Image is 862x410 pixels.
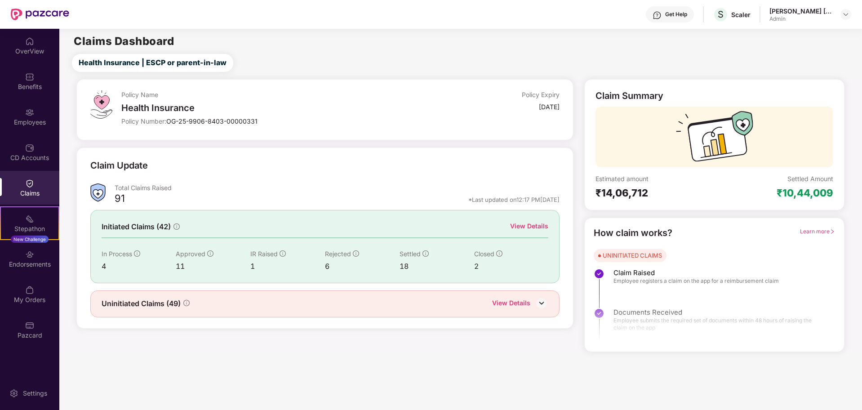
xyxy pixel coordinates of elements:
[25,108,34,117] img: svg+xml;base64,PHN2ZyBpZD0iRW1wbG95ZWVzIiB4bWxucz0iaHR0cDovL3d3dy53My5vcmcvMjAwMC9zdmciIHdpZHRoPS...
[280,250,286,257] span: info-circle
[102,221,171,232] span: Initiated Claims (42)
[250,261,325,272] div: 1
[166,117,258,125] span: OG-25-9906-8403-00000331
[400,261,474,272] div: 18
[830,229,835,234] span: right
[115,192,125,207] div: 91
[121,102,413,113] div: Health Insurance
[474,261,549,272] div: 2
[594,226,672,240] div: How claim works?
[522,90,560,99] div: Policy Expiry
[539,102,560,111] div: [DATE]
[400,250,421,258] span: Settled
[25,143,34,152] img: svg+xml;base64,PHN2ZyBpZD0iQ0RfQWNjb3VudHMiIGRhdGEtbmFtZT0iQ0QgQWNjb3VudHMiIHhtbG5zPSJodHRwOi8vd3...
[800,228,835,235] span: Learn more
[422,250,429,257] span: info-circle
[20,389,50,398] div: Settings
[535,296,548,310] img: DownIcon
[90,183,106,202] img: ClaimsSummaryIcon
[25,214,34,223] img: svg+xml;base64,PHN2ZyB4bWxucz0iaHR0cDovL3d3dy53My5vcmcvMjAwMC9zdmciIHdpZHRoPSIyMSIgaGVpZ2h0PSIyMC...
[250,250,278,258] span: IR Raised
[25,179,34,188] img: svg+xml;base64,PHN2ZyBpZD0iQ2xhaW0iIHhtbG5zPSJodHRwOi8vd3d3LnczLm9yZy8yMDAwL3N2ZyIgd2lkdGg9IjIwIi...
[842,11,849,18] img: svg+xml;base64,PHN2ZyBpZD0iRHJvcGRvd24tMzJ4MzIiIHhtbG5zPSJodHRwOi8vd3d3LnczLm9yZy8yMDAwL3N2ZyIgd2...
[731,10,751,19] div: Scaler
[134,250,140,257] span: info-circle
[25,250,34,259] img: svg+xml;base64,PHN2ZyBpZD0iRW5kb3JzZW1lbnRzIiB4bWxucz0iaHR0cDovL3d3dy53My5vcmcvMjAwMC9zdmciIHdpZH...
[173,223,180,230] span: info-circle
[594,268,604,279] img: svg+xml;base64,PHN2ZyBpZD0iU3RlcC1Eb25lLTMyeDMyIiB4bWxucz0iaHR0cDovL3d3dy53My5vcmcvMjAwMC9zdmciIH...
[468,196,560,204] div: *Last updated on 12:17 PM[DATE]
[25,285,34,294] img: svg+xml;base64,PHN2ZyBpZD0iTXlfT3JkZXJzIiBkYXRhLW5hbWU9Ik15IE9yZGVycyIgeG1sbnM9Imh0dHA6Ly93d3cudz...
[613,277,779,285] span: Employee registers a claim on the app for a reimbursement claim
[176,250,205,258] span: Approved
[102,250,132,258] span: In Process
[183,300,190,306] span: info-circle
[115,183,560,192] div: Total Claims Raised
[718,9,724,20] span: S
[25,321,34,330] img: svg+xml;base64,PHN2ZyBpZD0iUGF6Y2FyZCIgeG1sbnM9Imh0dHA6Ly93d3cudzMub3JnLzIwMDAvc3ZnIiB3aWR0aD0iMj...
[102,261,176,272] div: 4
[603,251,662,260] div: UNINITIATED CLAIMS
[121,90,413,99] div: Policy Name
[207,250,213,257] span: info-circle
[176,261,250,272] div: 11
[769,15,832,22] div: Admin
[510,221,548,231] div: View Details
[496,250,502,257] span: info-circle
[79,57,227,68] span: Health Insurance | ESCP or parent-in-law
[777,187,833,199] div: ₹10,44,009
[787,174,833,183] div: Settled Amount
[769,7,832,15] div: [PERSON_NAME] [PERSON_NAME]
[121,117,413,125] div: Policy Number:
[676,111,753,167] img: svg+xml;base64,PHN2ZyB3aWR0aD0iMTcyIiBoZWlnaHQ9IjExMyIgdmlld0JveD0iMCAwIDE3MiAxMTMiIGZpbGw9Im5vbm...
[613,268,779,277] span: Claim Raised
[1,224,58,233] div: Stepathon
[25,37,34,46] img: svg+xml;base64,PHN2ZyBpZD0iSG9tZSIgeG1sbnM9Imh0dHA6Ly93d3cudzMub3JnLzIwMDAvc3ZnIiB3aWR0aD0iMjAiIG...
[25,72,34,81] img: svg+xml;base64,PHN2ZyBpZD0iQmVuZWZpdHMiIHhtbG5zPSJodHRwOi8vd3d3LnczLm9yZy8yMDAwL3N2ZyIgd2lkdGg9Ij...
[665,11,687,18] div: Get Help
[353,250,359,257] span: info-circle
[595,90,663,101] div: Claim Summary
[492,298,530,310] div: View Details
[72,54,233,72] button: Health Insurance | ESCP or parent-in-law
[102,298,181,309] span: Uninitiated Claims (49)
[474,250,494,258] span: Closed
[653,11,662,20] img: svg+xml;base64,PHN2ZyBpZD0iSGVscC0zMngzMiIgeG1sbnM9Imh0dHA6Ly93d3cudzMub3JnLzIwMDAvc3ZnIiB3aWR0aD...
[595,174,714,183] div: Estimated amount
[11,236,49,243] div: New Challenge
[74,36,174,47] h2: Claims Dashboard
[325,261,400,272] div: 6
[9,389,18,398] img: svg+xml;base64,PHN2ZyBpZD0iU2V0dGluZy0yMHgyMCIgeG1sbnM9Imh0dHA6Ly93d3cudzMub3JnLzIwMDAvc3ZnIiB3aW...
[325,250,351,258] span: Rejected
[11,9,69,20] img: New Pazcare Logo
[595,187,714,199] div: ₹14,06,712
[90,90,112,119] img: svg+xml;base64,PHN2ZyB4bWxucz0iaHR0cDovL3d3dy53My5vcmcvMjAwMC9zdmciIHdpZHRoPSI0OS4zMiIgaGVpZ2h0PS...
[90,159,148,173] div: Claim Update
